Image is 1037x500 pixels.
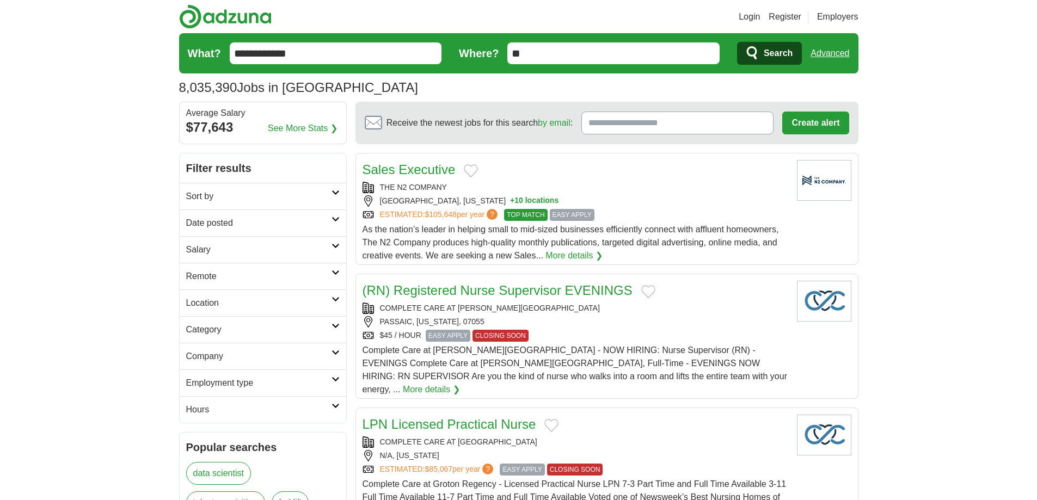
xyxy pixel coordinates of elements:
[538,118,570,127] a: by email
[380,464,496,476] a: ESTIMATED:$85,067per year?
[186,403,332,416] h2: Hours
[186,439,340,455] h2: Popular searches
[179,80,418,95] h1: Jobs in [GEOGRAPHIC_DATA]
[473,330,529,342] span: CLOSING SOON
[188,45,221,61] label: What?
[487,209,498,220] span: ?
[550,209,594,221] span: EASY APPLY
[504,209,547,221] span: TOP MATCH
[482,464,493,474] span: ?
[186,297,332,310] h2: Location
[769,10,801,23] a: Register
[464,164,478,177] button: Add to favorite jobs
[186,376,332,390] h2: Employment type
[739,10,760,23] a: Login
[380,209,500,221] a: ESTIMATED:$105,648per year?
[641,285,655,298] button: Add to favorite jobs
[180,289,346,316] a: Location
[425,210,456,219] span: $105,648
[363,195,788,207] div: [GEOGRAPHIC_DATA], [US_STATE]
[544,419,559,432] button: Add to favorite jobs
[459,45,499,61] label: Where?
[179,4,272,29] img: Adzuna logo
[180,236,346,263] a: Salary
[545,249,603,262] a: More details ❯
[425,465,452,473] span: $85,067
[186,462,251,485] a: data scientist
[363,436,788,448] div: COMPLETE CARE AT [GEOGRAPHIC_DATA]
[500,464,544,476] span: EASY APPLY
[426,330,470,342] span: EASY APPLY
[782,112,849,134] button: Create alert
[186,243,332,256] h2: Salary
[510,195,514,207] span: +
[186,217,332,230] h2: Date posted
[180,209,346,236] a: Date posted
[180,396,346,423] a: Hours
[186,190,332,203] h2: Sort by
[737,42,802,65] button: Search
[363,450,788,461] div: N/A, [US_STATE]
[510,195,559,207] button: +10 locations
[268,122,338,135] a: See More Stats ❯
[180,153,346,183] h2: Filter results
[363,303,788,314] div: COMPLETE CARE AT [PERSON_NAME][GEOGRAPHIC_DATA]
[180,369,346,396] a: Employment type
[386,116,573,129] span: Receive the newest jobs for this search :
[363,316,788,328] div: PASSAIC, [US_STATE], 07055
[797,281,851,322] img: Company logo
[797,415,851,455] img: Company logo
[764,42,793,64] span: Search
[817,10,858,23] a: Employers
[180,343,346,369] a: Company
[179,78,237,97] span: 8,035,390
[186,270,332,283] h2: Remote
[363,345,787,394] span: Complete Care at [PERSON_NAME][GEOGRAPHIC_DATA] - NOW HIRING: Nurse Supervisor (RN) - EVENINGS Co...
[363,162,456,177] a: Sales Executive
[180,263,346,289] a: Remote
[363,330,788,342] div: $45 / HOUR
[403,383,460,396] a: More details ❯
[363,417,536,431] a: LPN Licensed Practical Nurse
[811,42,849,64] a: Advanced
[186,109,340,118] div: Average Salary
[547,464,603,476] span: CLOSING SOON
[180,183,346,209] a: Sort by
[797,160,851,201] img: Company logo
[363,182,788,193] div: THE N2 COMPANY
[180,316,346,343] a: Category
[186,350,332,363] h2: Company
[186,323,332,336] h2: Category
[363,225,779,260] span: As the nation’s leader in helping small to mid-sized businesses efficiently connect with affluent...
[363,283,633,298] a: (RN) Registered Nurse Supervisor EVENINGS
[186,118,340,137] div: $77,643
